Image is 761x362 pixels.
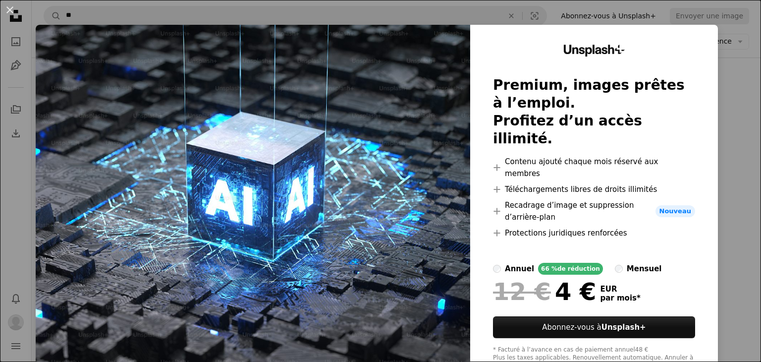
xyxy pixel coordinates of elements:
span: par mois * [600,294,641,302]
li: Recadrage d’image et suppression d’arrière-plan [493,199,695,223]
div: mensuel [627,263,662,275]
strong: Unsplash+ [601,323,646,332]
div: 4 € [493,279,596,304]
h2: Premium, images prêtes à l’emploi. Profitez d’un accès illimité. [493,76,695,148]
div: 66 % de réduction [538,263,603,275]
div: annuel [505,263,534,275]
span: Nouveau [655,205,695,217]
input: mensuel [615,265,623,273]
span: EUR [600,285,641,294]
li: Protections juridiques renforcées [493,227,695,239]
span: 12 € [493,279,551,304]
input: annuel66 %de réduction [493,265,501,273]
li: Téléchargements libres de droits illimités [493,183,695,195]
li: Contenu ajouté chaque mois réservé aux membres [493,156,695,180]
a: Abonnez-vous àUnsplash+ [493,316,695,338]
